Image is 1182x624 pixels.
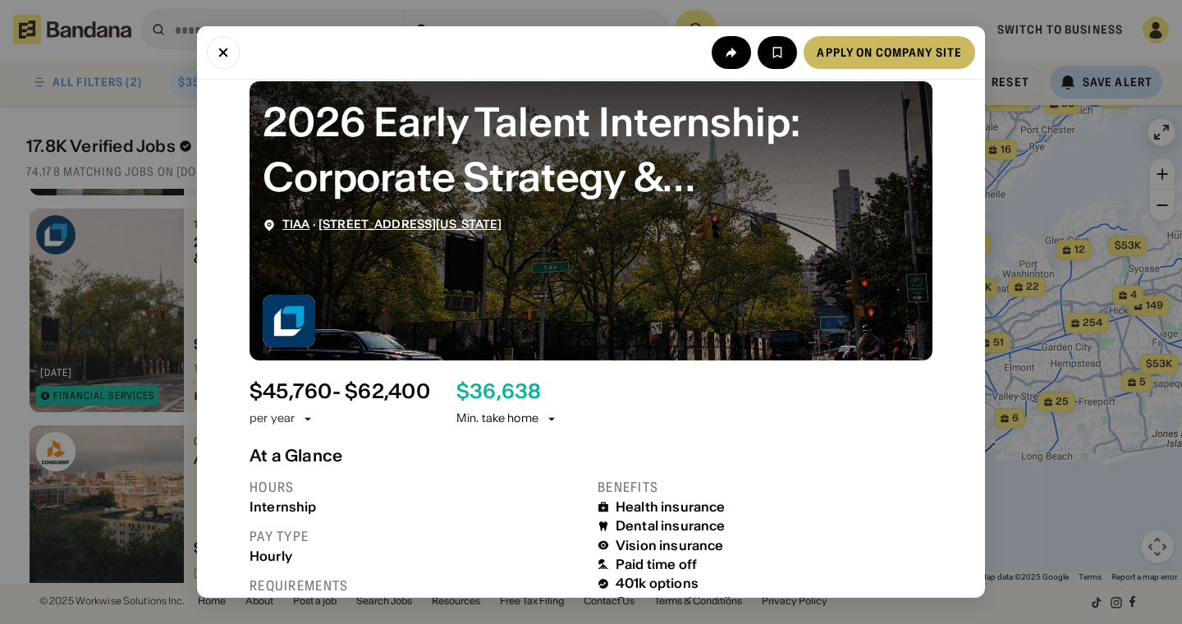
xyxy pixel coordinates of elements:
[456,411,558,427] div: Min. take home
[616,576,699,591] div: 401k options
[318,217,502,232] span: [STREET_ADDRESS][US_STATE]
[263,295,315,347] img: TIAA logo
[282,218,502,232] div: ·
[250,411,295,427] div: per year
[250,528,584,545] div: Pay type
[250,548,584,564] div: Hourly
[616,557,697,572] div: Paid time off
[616,594,744,610] div: Commuter benefits
[250,380,430,404] div: $ 45,760 - $62,400
[250,479,584,496] div: Hours
[250,446,932,466] div: At a Glance
[616,499,726,515] div: Health insurance
[250,499,584,515] div: Internship
[616,518,726,534] div: Dental insurance
[207,36,240,69] button: Close
[456,380,542,404] div: $ 36,638
[263,94,919,204] div: 2026 Early Talent Internship: Corporate Strategy & Development
[616,538,724,553] div: Vision insurance
[250,577,584,594] div: Requirements
[817,47,962,58] div: Apply on company site
[598,479,932,496] div: Benefits
[282,217,310,232] span: TIAA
